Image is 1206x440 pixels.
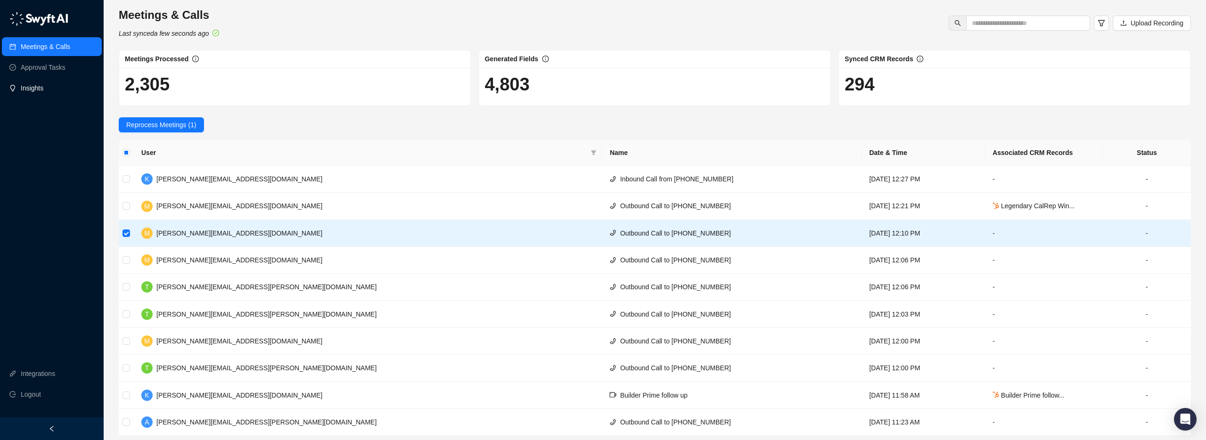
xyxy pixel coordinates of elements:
[145,390,149,400] span: K
[1103,193,1191,220] td: -
[985,409,1103,436] td: -
[620,418,731,426] span: Outbound Call to [PHONE_NUMBER]
[985,166,1103,193] td: -
[862,328,985,355] td: [DATE] 12:00 PM
[21,385,41,404] span: Logout
[156,283,377,291] span: [PERSON_NAME][EMAIL_ADDRESS][PERSON_NAME][DOMAIN_NAME]
[1103,274,1191,301] td: -
[917,56,923,62] span: info-circle
[985,247,1103,274] td: -
[610,284,616,290] span: phone
[862,301,985,327] td: [DATE] 12:03 PM
[1103,355,1191,382] td: -
[620,391,687,399] span: Builder Prime follow up
[1098,19,1105,27] span: filter
[862,247,985,274] td: [DATE] 12:06 PM
[212,30,219,36] span: check-circle
[985,140,1103,166] th: Associated CRM Records
[620,256,731,264] span: Outbound Call to [PHONE_NUMBER]
[620,283,731,291] span: Outbound Call to [PHONE_NUMBER]
[21,37,70,56] a: Meetings & Calls
[985,301,1103,327] td: -
[610,338,616,344] span: phone
[620,202,731,210] span: Outbound Call to [PHONE_NUMBER]
[49,425,55,432] span: left
[9,12,68,26] img: logo-05li4sbe.png
[1103,328,1191,355] td: -
[954,20,961,26] span: search
[9,391,16,398] span: logout
[985,328,1103,355] td: -
[591,150,596,155] span: filter
[862,193,985,220] td: [DATE] 12:21 PM
[610,310,616,317] span: phone
[610,365,616,371] span: phone
[156,391,322,399] span: [PERSON_NAME][EMAIL_ADDRESS][DOMAIN_NAME]
[862,409,985,436] td: [DATE] 11:23 AM
[589,146,598,160] span: filter
[985,355,1103,382] td: -
[21,364,55,383] a: Integrations
[145,174,149,184] span: K
[156,418,377,426] span: [PERSON_NAME][EMAIL_ADDRESS][PERSON_NAME][DOMAIN_NAME]
[610,229,616,236] span: phone
[845,55,913,63] span: Synced CRM Records
[862,220,985,247] td: [DATE] 12:10 PM
[985,220,1103,247] td: -
[1103,247,1191,274] td: -
[1103,409,1191,436] td: -
[485,73,825,95] h1: 4,803
[620,337,731,345] span: Outbound Call to [PHONE_NUMBER]
[1103,382,1191,408] td: -
[993,391,1065,399] span: Builder Prime follow...
[119,30,209,37] i: Last synced a few seconds ago
[1113,16,1191,31] button: Upload Recording
[602,140,862,166] th: Name
[610,391,616,398] span: video-camera
[156,310,377,318] span: [PERSON_NAME][EMAIL_ADDRESS][PERSON_NAME][DOMAIN_NAME]
[1103,166,1191,193] td: -
[542,56,549,62] span: info-circle
[144,255,150,265] span: M
[125,55,188,63] span: Meetings Processed
[862,166,985,193] td: [DATE] 12:27 PM
[485,55,538,63] span: Generated Fields
[620,364,731,372] span: Outbound Call to [PHONE_NUMBER]
[610,419,616,425] span: phone
[156,175,322,183] span: [PERSON_NAME][EMAIL_ADDRESS][DOMAIN_NAME]
[156,256,322,264] span: [PERSON_NAME][EMAIL_ADDRESS][DOMAIN_NAME]
[144,201,150,212] span: M
[21,58,65,77] a: Approval Tasks
[156,337,322,345] span: [PERSON_NAME][EMAIL_ADDRESS][DOMAIN_NAME]
[862,355,985,382] td: [DATE] 12:00 PM
[126,120,196,130] span: Reprocess Meetings (1)
[125,73,465,95] h1: 2,305
[141,147,587,158] span: User
[610,203,616,209] span: phone
[862,140,985,166] th: Date & Time
[620,229,731,237] span: Outbound Call to [PHONE_NUMBER]
[993,202,1075,210] span: Legendary CalRep Win...
[1174,408,1197,431] div: Open Intercom Messenger
[156,229,322,237] span: [PERSON_NAME][EMAIL_ADDRESS][DOMAIN_NAME]
[144,336,150,346] span: M
[145,282,149,292] span: T
[156,202,322,210] span: [PERSON_NAME][EMAIL_ADDRESS][DOMAIN_NAME]
[145,363,149,373] span: T
[620,175,733,183] span: Inbound Call from [PHONE_NUMBER]
[985,274,1103,301] td: -
[610,257,616,263] span: phone
[862,382,985,408] td: [DATE] 11:58 AM
[1103,301,1191,327] td: -
[144,228,150,238] span: M
[119,8,219,23] h3: Meetings & Calls
[156,364,377,372] span: [PERSON_NAME][EMAIL_ADDRESS][PERSON_NAME][DOMAIN_NAME]
[845,73,1185,95] h1: 294
[610,176,616,182] span: phone
[145,309,149,319] span: T
[620,310,731,318] span: Outbound Call to [PHONE_NUMBER]
[862,274,985,301] td: [DATE] 12:06 PM
[145,417,149,427] span: A
[1131,18,1183,28] span: Upload Recording
[119,117,204,132] button: Reprocess Meetings (1)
